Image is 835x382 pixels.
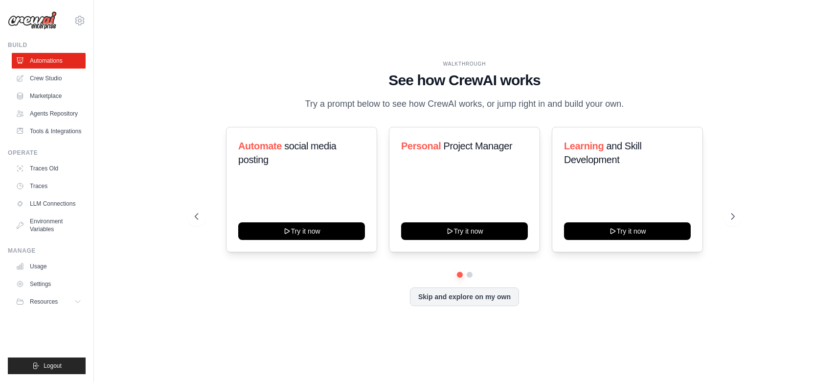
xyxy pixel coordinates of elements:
p: Try a prompt below to see how CrewAI works, or jump right in and build your own. [300,97,629,111]
a: Usage [12,259,86,274]
div: Manage [8,247,86,255]
button: Resources [12,294,86,310]
span: Automate [238,141,282,151]
div: WALKTHROUGH [195,60,735,68]
button: Skip and explore on my own [410,287,519,306]
span: Learning [564,141,604,151]
a: Crew Studio [12,71,86,86]
span: Resources [30,298,58,306]
a: Environment Variables [12,214,86,237]
button: Logout [8,358,86,374]
h1: See how CrewAI works [195,72,735,89]
a: Marketplace [12,88,86,104]
a: Automations [12,53,86,69]
a: Settings [12,276,86,292]
button: Try it now [401,222,528,240]
a: Tools & Integrations [12,123,86,139]
div: Build [8,41,86,49]
a: Agents Repository [12,106,86,121]
a: Traces Old [12,161,86,176]
a: Traces [12,178,86,194]
div: Operate [8,149,86,157]
img: Logo [8,11,57,30]
button: Try it now [238,222,365,240]
button: Try it now [564,222,691,240]
span: Project Manager [443,141,512,151]
a: LLM Connections [12,196,86,212]
span: social media posting [238,141,337,165]
span: Personal [401,141,441,151]
span: Logout [44,362,62,370]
